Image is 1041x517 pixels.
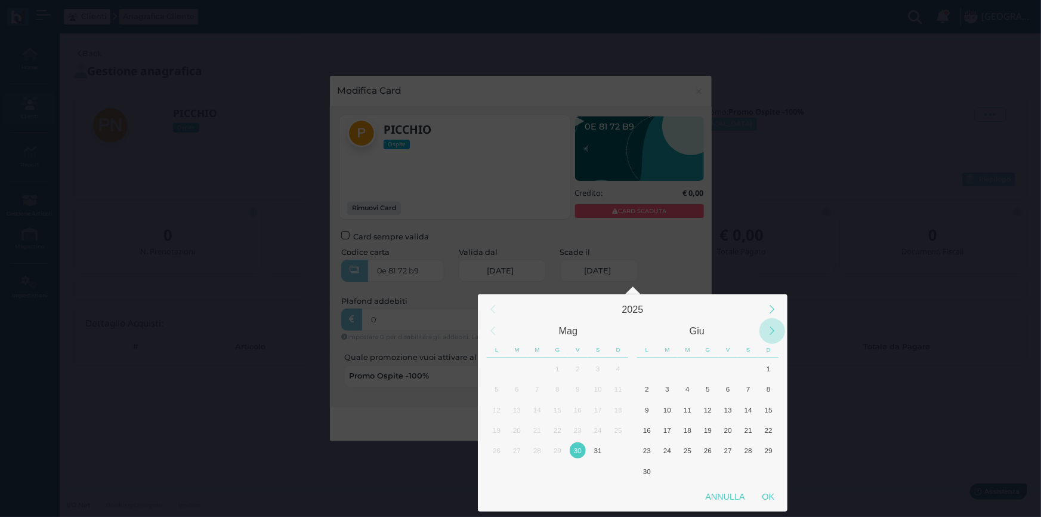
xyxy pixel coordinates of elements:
[527,399,548,420] div: Mercoledì, Maggio 14
[588,399,608,420] div: Sabato, Maggio 17
[608,441,628,461] div: Domenica, Giugno 1
[758,358,779,378] div: Domenica, Giugno 1
[659,422,675,438] div: 17
[720,381,736,397] div: 6
[761,402,777,418] div: 15
[758,461,779,481] div: Domenica, Luglio 6
[487,399,507,420] div: Lunedì, Maggio 12
[570,442,586,458] div: 30
[759,318,785,344] div: Next Month
[720,402,736,418] div: 13
[487,420,507,440] div: Lunedì, Maggio 19
[637,379,657,399] div: Lunedì, Giugno 2
[657,399,678,420] div: Martedì, Giugno 10
[527,358,548,378] div: Mercoledì, Aprile 30
[548,399,568,420] div: Giovedì, Maggio 15
[507,420,527,440] div: Martedì, Maggio 20
[509,381,525,397] div: 6
[487,461,507,481] div: Lunedì, Giugno 2
[529,381,545,397] div: 7
[610,381,626,397] div: 11
[509,422,525,438] div: 20
[489,381,505,397] div: 5
[637,461,657,481] div: Lunedì, Giugno 30
[720,442,736,458] div: 27
[549,442,566,458] div: 29
[659,442,675,458] div: 24
[548,358,568,378] div: Giovedì, Maggio 1
[507,399,527,420] div: Martedì, Maggio 13
[678,441,698,461] div: Mercoledì, Giugno 25
[758,420,779,440] div: Domenica, Giugno 22
[758,379,779,399] div: Domenica, Giugno 8
[759,297,785,322] div: Next Year
[507,379,527,399] div: Martedì, Maggio 6
[489,422,505,438] div: 19
[740,402,756,418] div: 14
[480,318,506,344] div: Previous Month
[509,402,525,418] div: 13
[567,420,588,440] div: Venerdì, Maggio 23
[588,420,608,440] div: Sabato, Maggio 24
[738,341,758,358] div: Sabato
[590,381,606,397] div: 10
[657,441,678,461] div: Martedì, Giugno 24
[529,442,545,458] div: 28
[659,381,675,397] div: 3
[637,441,657,461] div: Lunedì, Giugno 23
[568,341,588,358] div: Venerdì
[639,422,655,438] div: 16
[610,402,626,418] div: 18
[529,422,545,438] div: 21
[657,341,678,358] div: Martedì
[567,399,588,420] div: Venerdì, Maggio 16
[700,442,716,458] div: 26
[679,381,696,397] div: 4
[761,361,777,377] div: 1
[698,341,718,358] div: Giovedì
[487,341,507,358] div: Lunedì
[590,422,606,438] div: 24
[588,441,608,461] div: Sabato, Maggio 31
[480,297,506,322] div: Previous Year
[35,10,79,19] span: Assistenza
[758,341,779,358] div: Domenica
[570,422,586,438] div: 23
[698,441,718,461] div: Giovedì, Giugno 26
[487,379,507,399] div: Lunedì, Maggio 5
[637,341,657,358] div: Lunedì
[720,422,736,438] div: 20
[504,320,633,341] div: Maggio
[753,486,783,507] div: OK
[633,320,762,341] div: Giugno
[761,442,777,458] div: 29
[548,441,568,461] div: Giovedì, Maggio 29
[527,420,548,440] div: Mercoledì, Maggio 21
[588,379,608,399] div: Sabato, Maggio 10
[738,420,758,440] div: Sabato, Giugno 21
[608,399,628,420] div: Domenica, Maggio 18
[679,402,696,418] div: 11
[659,402,675,418] div: 10
[608,341,628,358] div: Domenica
[527,441,548,461] div: Mercoledì, Maggio 28
[697,486,753,507] div: Annulla
[657,358,678,378] div: Martedì, Maggio 27
[527,379,548,399] div: Mercoledì, Maggio 7
[567,379,588,399] div: Venerdì, Maggio 9
[487,441,507,461] div: Lunedì, Maggio 26
[678,379,698,399] div: Mercoledì, Giugno 4
[718,358,738,378] div: Venerdì, Maggio 30
[698,379,718,399] div: Giovedì, Giugno 5
[718,441,738,461] div: Venerdì, Giugno 27
[548,341,568,358] div: Giovedì
[588,461,608,481] div: Sabato, Giugno 7
[588,341,608,358] div: Sabato
[678,341,698,358] div: Mercoledì
[608,461,628,481] div: Domenica, Giugno 8
[738,399,758,420] div: Sabato, Giugno 14
[698,461,718,481] div: Giovedì, Luglio 3
[507,461,527,481] div: Martedì, Giugno 3
[678,358,698,378] div: Mercoledì, Maggio 28
[679,422,696,438] div: 18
